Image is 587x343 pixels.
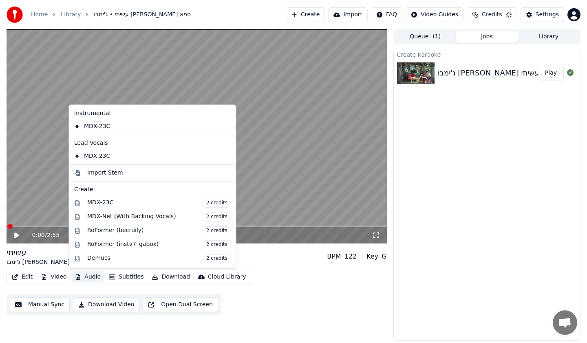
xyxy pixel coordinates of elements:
div: Lead Vocals [71,136,234,149]
div: MDX-23C [71,149,222,162]
button: Create [286,7,325,22]
span: 2 credits [202,240,231,249]
img: youka [7,7,23,23]
div: MDX-23C [87,198,231,207]
button: Settings [521,7,564,22]
div: Key [366,252,378,261]
div: Open chat [553,310,577,335]
button: Open Dual Screen [143,297,218,312]
div: Create Karaoke [394,49,580,59]
div: MDX-Net (With Backing Vocals) [87,212,231,221]
div: MDX-23C [71,119,222,133]
div: G [382,252,386,261]
div: RoFormer (becruily) [87,226,231,235]
button: Download Video [73,297,139,312]
button: Edit [9,271,36,283]
span: 2 credits [202,226,231,235]
div: RoFormer (instv7_gabox) [87,240,231,249]
div: ג'ימבו [PERSON_NAME] ולהקת ספא - עשיתי [438,67,584,79]
a: Library [61,11,81,19]
button: Library [518,31,579,43]
button: FAQ [371,7,402,22]
div: BPM [327,252,341,261]
button: Audio [71,271,104,283]
button: Queue [395,31,456,43]
div: Cloud Library [208,273,246,281]
div: Settings [536,11,559,19]
span: 2:55 [47,231,60,239]
button: Subtitles [106,271,147,283]
span: ( 1 ) [433,33,441,41]
div: Demucs [87,254,231,263]
span: 2 credits [202,212,231,221]
span: Credits [482,11,502,19]
button: Credits [467,7,517,22]
div: Import Stem [87,168,123,177]
button: Import [328,7,367,22]
div: ג'ימבו [PERSON_NAME] • להקת ספא [7,258,104,266]
button: Manual Sync [10,297,70,312]
div: Instrumental [71,107,234,120]
span: עשיתי • ג'ימבו [PERSON_NAME] ספא [94,11,191,19]
button: Download [148,271,193,283]
button: Video [38,271,70,283]
button: Video Guides [406,7,463,22]
a: Home [31,11,48,19]
span: 2 credits [202,254,231,263]
button: Jobs [456,31,518,43]
div: 122 [344,252,357,261]
button: Play [538,66,564,80]
span: 2 credits [202,198,231,207]
nav: breadcrumb [31,11,191,19]
span: 0:00 [32,231,45,239]
div: עשיתי [7,247,104,258]
div: Create [74,185,231,193]
div: / [32,231,52,239]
